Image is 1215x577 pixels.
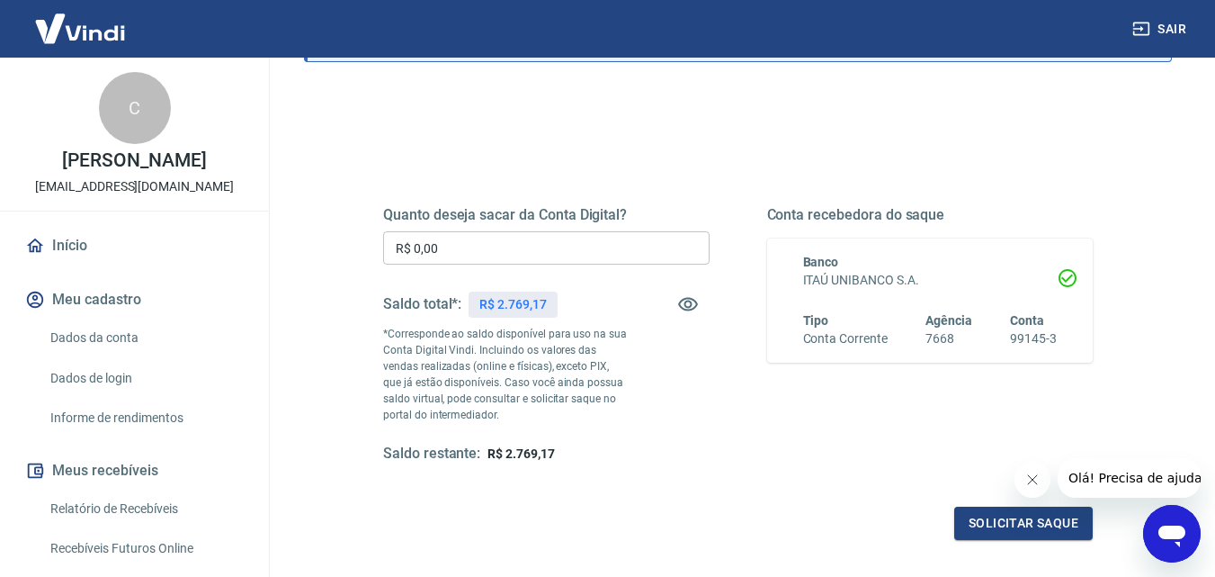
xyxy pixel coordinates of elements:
h5: Saldo restante: [383,445,480,464]
span: R$ 2.769,17 [487,446,554,461]
a: Informe de rendimentos [43,400,247,437]
span: Agência [925,313,972,328]
p: *Corresponde ao saldo disponível para uso na sua Conta Digital Vindi. Incluindo os valores das ve... [383,326,628,423]
h5: Saldo total*: [383,295,461,313]
span: Banco [803,255,839,269]
h5: Quanto deseja sacar da Conta Digital? [383,206,710,224]
span: Conta [1010,313,1044,328]
a: Relatório de Recebíveis [43,491,247,527]
p: [PERSON_NAME] [62,151,206,170]
div: C [99,72,171,144]
button: Solicitar saque [954,507,1093,540]
p: R$ 2.769,17 [479,295,546,314]
p: [EMAIL_ADDRESS][DOMAIN_NAME] [35,177,234,196]
h6: 7668 [925,329,972,348]
button: Meu cadastro [22,280,247,320]
a: Dados de login [43,360,247,397]
h6: Conta Corrente [803,329,888,348]
span: Olá! Precisa de ajuda? [11,13,151,27]
iframe: Botão para abrir a janela de mensagens [1143,505,1201,563]
span: Tipo [803,313,829,328]
button: Meus recebíveis [22,451,247,491]
a: Início [22,226,247,266]
h6: 99145-3 [1010,329,1057,348]
iframe: Mensagem da empresa [1058,458,1201,498]
h5: Conta recebedora do saque [767,206,1094,224]
button: Sair [1129,13,1193,46]
a: Recebíveis Futuros Online [43,530,247,567]
a: Dados da conta [43,320,247,356]
img: Vindi [22,1,138,56]
h6: ITAÚ UNIBANCO S.A. [803,271,1058,290]
iframe: Fechar mensagem [1014,462,1050,498]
